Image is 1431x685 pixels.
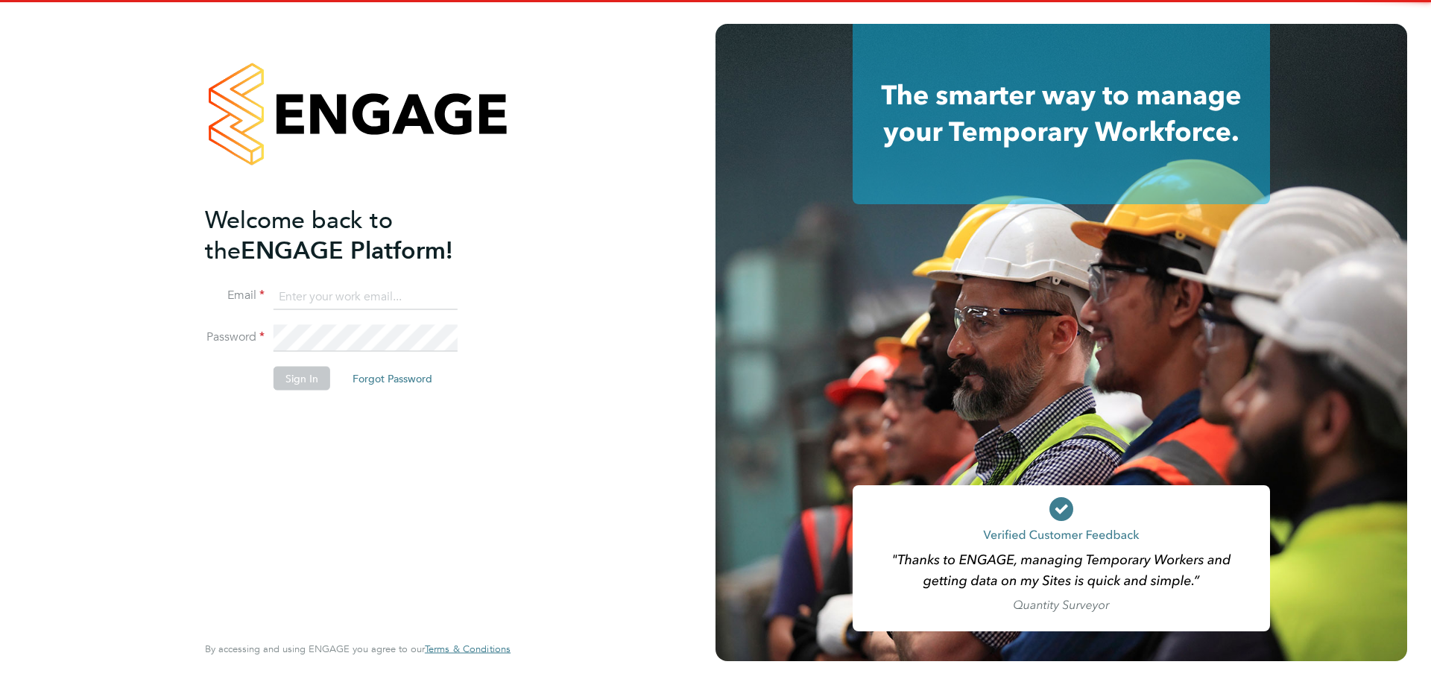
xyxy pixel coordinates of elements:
button: Forgot Password [341,367,444,391]
a: Terms & Conditions [425,643,511,655]
span: By accessing and using ENGAGE you agree to our [205,643,511,655]
h2: ENGAGE Platform! [205,204,496,265]
input: Enter your work email... [274,283,458,310]
label: Email [205,288,265,303]
button: Sign In [274,367,330,391]
label: Password [205,329,265,345]
span: Welcome back to the [205,205,393,265]
span: Terms & Conditions [425,643,511,655]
